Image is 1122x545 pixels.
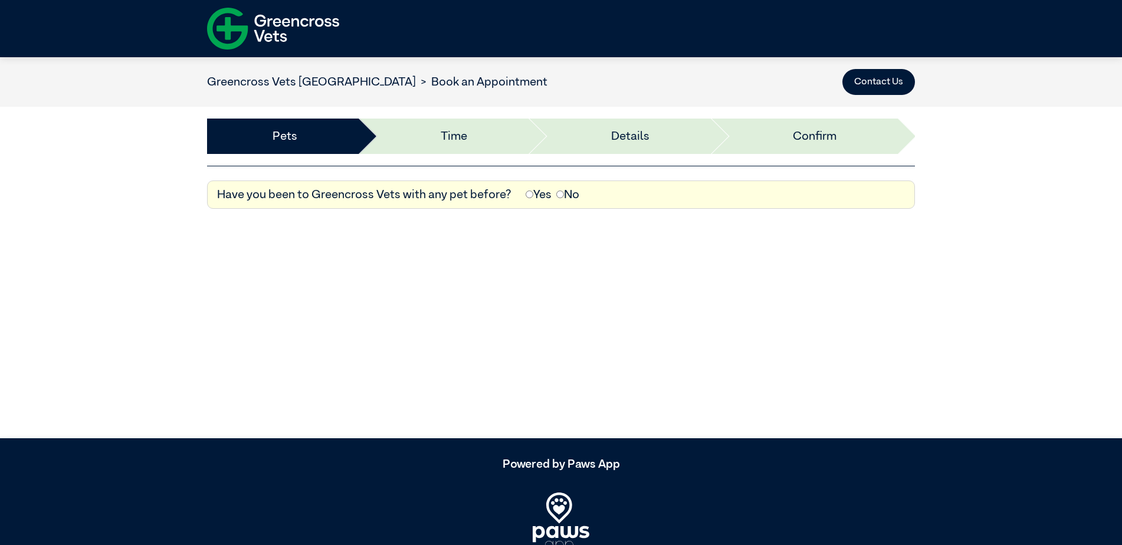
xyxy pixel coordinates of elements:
[556,191,564,198] input: No
[556,186,579,203] label: No
[526,186,552,203] label: Yes
[207,76,416,88] a: Greencross Vets [GEOGRAPHIC_DATA]
[207,3,339,54] img: f-logo
[273,127,297,145] a: Pets
[416,73,547,91] li: Book an Appointment
[842,69,915,95] button: Contact Us
[207,73,547,91] nav: breadcrumb
[207,457,915,471] h5: Powered by Paws App
[526,191,533,198] input: Yes
[217,186,511,203] label: Have you been to Greencross Vets with any pet before?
